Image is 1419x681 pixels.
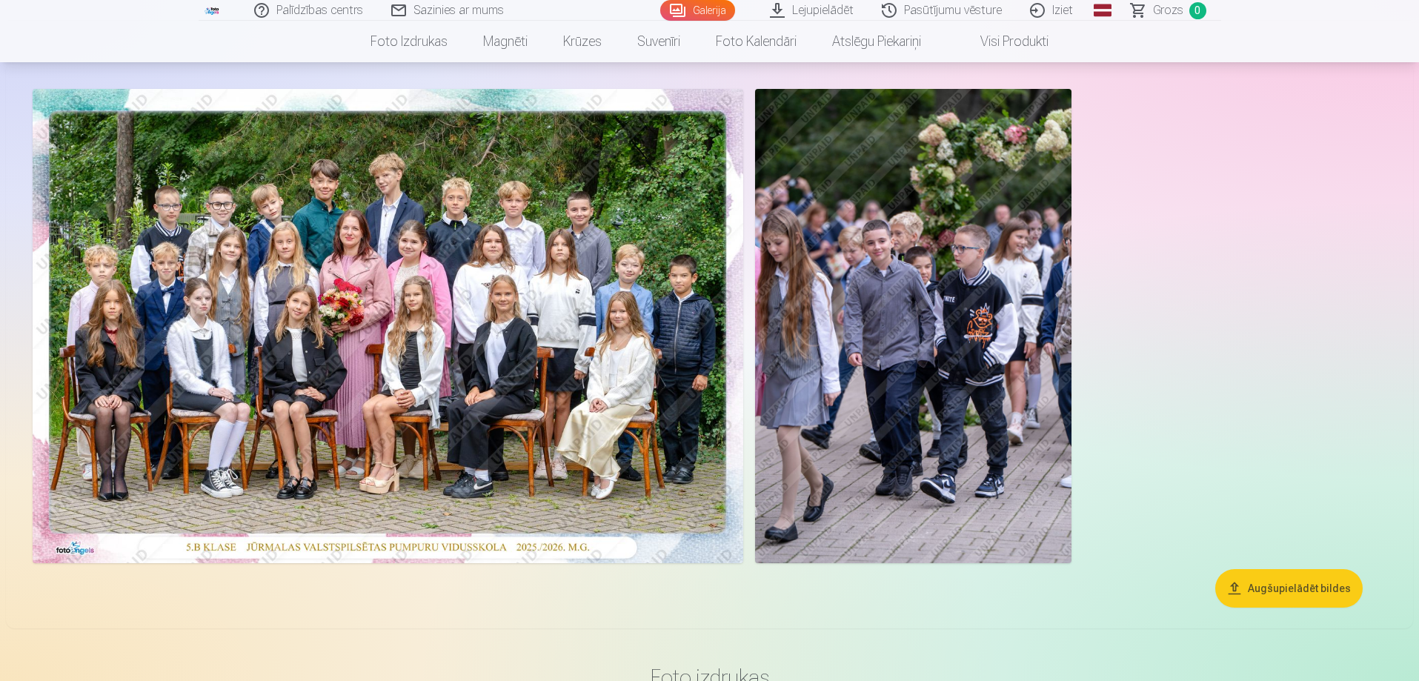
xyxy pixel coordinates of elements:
[353,21,465,62] a: Foto izdrukas
[545,21,619,62] a: Krūzes
[939,21,1066,62] a: Visi produkti
[619,21,698,62] a: Suvenīri
[1153,1,1183,19] span: Grozs
[465,21,545,62] a: Magnēti
[205,6,221,15] img: /fa3
[1215,569,1363,608] button: Augšupielādēt bildes
[814,21,939,62] a: Atslēgu piekariņi
[698,21,814,62] a: Foto kalendāri
[1189,2,1206,19] span: 0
